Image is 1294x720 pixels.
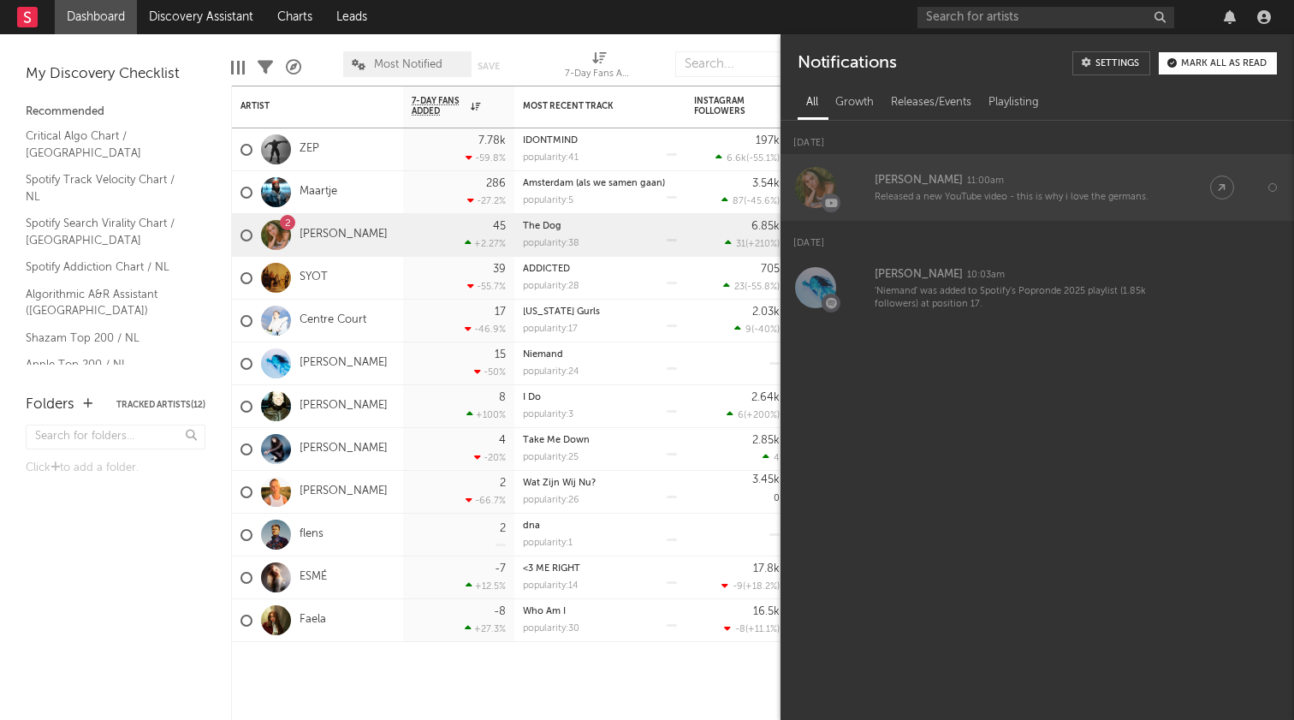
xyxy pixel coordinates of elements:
a: IDONTMIND [523,136,578,146]
div: -46.9 % [465,324,506,335]
a: [PERSON_NAME] [300,442,388,456]
div: dna [523,521,677,531]
a: Algorithmic A&R Assistant ([GEOGRAPHIC_DATA]) [26,285,188,320]
a: The Dog [523,222,561,231]
div: popularity: 3 [523,410,573,420]
div: Growth [827,88,882,117]
div: popularity: 26 [523,496,579,505]
div: 6.85k [751,221,780,232]
a: Niemand [523,350,563,360]
div: +2.27 % [465,238,506,249]
div: The Dog [523,222,677,231]
div: IDONTMIND [523,136,677,146]
div: 2.64k [751,392,780,403]
div: 10:03am [967,269,1005,282]
a: [PERSON_NAME] [300,485,388,499]
a: [US_STATE] Gurls [523,307,600,317]
div: ( ) [721,580,780,592]
a: Spotify Track Velocity Chart / NL [26,170,188,205]
div: Instagram Followers [694,96,754,116]
div: California Gurls [523,307,677,317]
div: popularity: 30 [523,624,579,634]
span: -55.8 % [747,283,777,292]
div: popularity: 41 [523,153,579,163]
div: Recommended [26,102,205,122]
div: ( ) [721,195,780,206]
span: 4 [774,454,780,463]
div: 2 [500,523,506,534]
div: 2.03k [752,306,780,318]
a: flens [300,527,323,542]
div: Playlisting [980,88,1048,117]
div: -66.7 % [466,495,506,506]
span: 6.6k [727,154,746,164]
div: [DATE] [781,221,1294,254]
span: -55.1 % [749,154,777,164]
div: Most Recent Track [523,101,651,111]
div: popularity: 24 [523,367,579,377]
a: [PERSON_NAME] [300,399,388,414]
span: 23 [734,283,745,292]
div: A&R Pipeline [286,43,301,92]
input: Search... [675,51,804,77]
div: +27.3 % [465,623,506,634]
div: Folders [26,395,74,415]
span: 31 [736,240,745,249]
div: Who Am I [523,607,677,616]
a: ESMÉ [300,570,327,585]
span: Most Notified [374,59,442,70]
div: -7 [495,563,506,574]
div: -8 [494,606,506,617]
div: My Discovery Checklist [26,64,205,85]
div: Notifications [798,51,896,75]
div: Releases/Events [882,88,980,117]
div: [PERSON_NAME] [875,265,963,285]
span: -9 [733,582,743,592]
div: 3.54k [752,178,780,189]
a: Faela [300,613,326,628]
span: 87 [733,197,744,206]
span: 6 [738,411,744,420]
div: popularity: 17 [523,324,578,334]
div: popularity: 5 [523,196,573,205]
div: All [798,88,827,117]
a: I Do [523,393,541,402]
div: [PERSON_NAME] [875,170,963,191]
span: +200 % [746,411,777,420]
div: I Do [523,393,677,402]
a: Spotify Search Virality Chart / [GEOGRAPHIC_DATA] [26,214,188,249]
div: ( ) [727,409,780,420]
div: ( ) [724,623,780,634]
div: [DATE] [781,121,1294,154]
div: Niemand [523,350,677,360]
span: -40 % [754,325,777,335]
div: -50 % [474,366,506,378]
div: -55.7 % [467,281,506,292]
div: Take Me Down [523,436,677,445]
div: 3.45k [752,474,780,485]
span: +11.1 % [748,625,777,634]
a: Take Me Down [523,436,590,445]
div: Artist [240,101,369,111]
div: 45 [493,221,506,232]
div: 15 [495,349,506,360]
div: 16.5k [753,606,780,617]
a: SYOT [300,271,328,285]
a: Centre Court [300,313,366,328]
div: 17 [495,306,506,318]
button: Save [478,62,500,71]
a: Critical Algo Chart / [GEOGRAPHIC_DATA] [26,127,188,162]
input: Search for artists [917,7,1174,28]
div: popularity: 38 [523,239,579,248]
div: -59.8 % [466,152,506,164]
a: [PERSON_NAME]11:00amReleased a new YouTube video - this is why i love the germans. [781,154,1294,221]
a: [PERSON_NAME] [300,228,388,242]
div: ( ) [725,238,780,249]
div: 197k [756,135,780,146]
a: Amsterdam (als we samen gaan) [523,179,665,188]
button: Tracked Artists(12) [116,401,205,409]
div: Click to add a folder. [26,458,205,479]
div: 7-Day Fans Added (7-Day Fans Added) [565,43,633,92]
span: +18.2 % [745,582,777,592]
div: popularity: 1 [523,539,573,548]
